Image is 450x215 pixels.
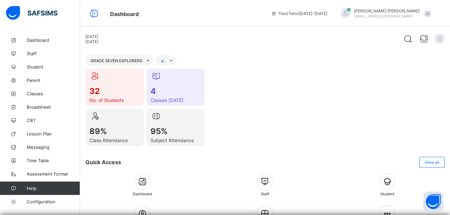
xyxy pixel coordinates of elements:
span: 4 [150,86,201,96]
span: Dashboard [110,11,139,17]
span: Staff [27,51,80,56]
span: Parent [27,78,80,83]
span: Broadsheet [27,104,80,110]
span: Dashboard [133,192,152,196]
span: CBT [27,118,80,123]
span: Dashboard [27,37,80,43]
span: Class Attendance [89,137,140,143]
span: Classes [DATE] [150,97,201,103]
span: Lesson Plan [27,131,80,136]
span: 95% [150,126,201,136]
span: View all [425,160,439,165]
span: [DATE] [85,34,98,39]
span: Classes [27,91,80,96]
span: Staff [261,192,269,196]
span: Quick Access [85,159,121,166]
span: 32 [89,86,140,96]
span: No. of Students [89,97,140,103]
img: safsims [6,6,57,20]
button: Open asap [423,192,443,212]
span: GRADE SEVEN EXPLORERS [90,58,142,63]
span: Assessment Format [27,171,80,177]
span: Subject Attendance [150,137,201,143]
div: MAHMUD-NAJIMMAHMUD [334,8,434,19]
span: 89% [89,126,140,136]
span: Student [27,64,80,70]
span: Help [27,186,80,191]
span: Time Table [27,158,80,163]
span: Student [380,192,394,196]
span: [PERSON_NAME] [PERSON_NAME] [354,8,420,13]
span: session/term information [271,11,327,16]
span: [DATE] [85,39,98,44]
span: Messaging [27,144,80,150]
span: Configuration [27,199,80,204]
span: [EMAIL_ADDRESS][DOMAIN_NAME] [354,14,413,18]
